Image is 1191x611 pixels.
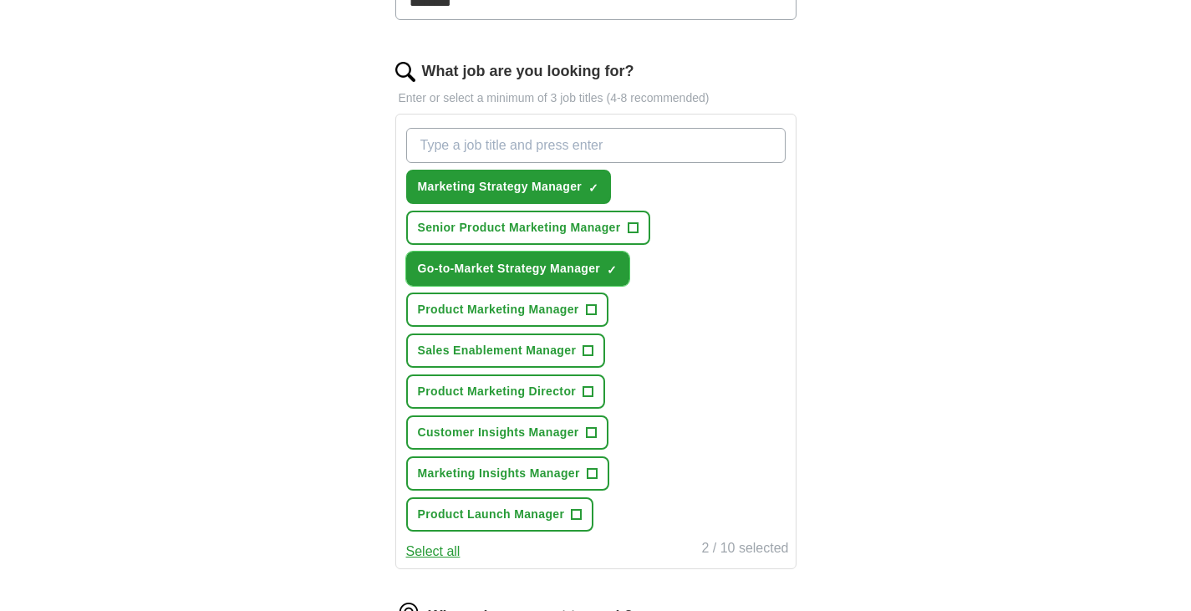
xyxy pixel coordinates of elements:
[406,542,461,562] button: Select all
[406,293,608,327] button: Product Marketing Manager
[406,456,609,491] button: Marketing Insights Manager
[406,252,630,286] button: Go-to-Market Strategy Manager✓
[418,465,580,482] span: Marketing Insights Manager
[418,178,583,196] span: Marketing Strategy Manager
[406,415,608,450] button: Customer Insights Manager
[418,219,621,237] span: Senior Product Marketing Manager
[406,334,606,368] button: Sales Enablement Manager
[406,374,606,409] button: Product Marketing Director
[418,383,577,400] span: Product Marketing Director
[418,301,579,318] span: Product Marketing Manager
[418,260,601,277] span: Go-to-Market Strategy Manager
[406,497,594,532] button: Product Launch Manager
[418,342,577,359] span: Sales Enablement Manager
[406,128,786,163] input: Type a job title and press enter
[588,181,598,195] span: ✓
[607,263,617,277] span: ✓
[406,170,612,204] button: Marketing Strategy Manager✓
[701,538,788,562] div: 2 / 10 selected
[422,60,634,83] label: What job are you looking for?
[406,211,650,245] button: Senior Product Marketing Manager
[395,62,415,82] img: search.png
[418,506,565,523] span: Product Launch Manager
[395,89,797,107] p: Enter or select a minimum of 3 job titles (4-8 recommended)
[418,424,579,441] span: Customer Insights Manager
